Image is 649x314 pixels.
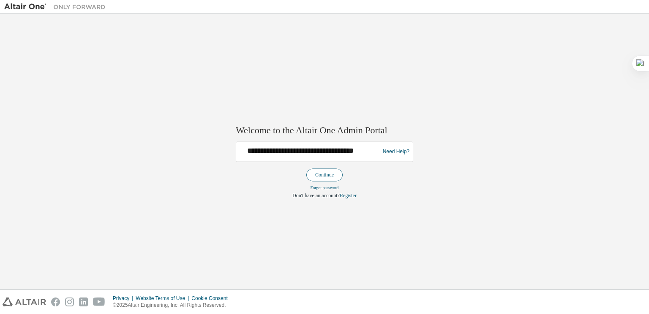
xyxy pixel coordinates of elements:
a: Need Help? [383,151,409,152]
img: instagram.svg [65,297,74,306]
span: Don't have an account? [292,193,340,199]
button: Continue [306,169,343,182]
img: facebook.svg [51,297,60,306]
div: Website Terms of Use [136,295,191,302]
img: linkedin.svg [79,297,88,306]
h2: Welcome to the Altair One Admin Portal [236,124,413,136]
div: Cookie Consent [191,295,232,302]
a: Forgot password [311,186,339,190]
img: altair_logo.svg [3,297,46,306]
a: Register [340,193,357,199]
div: Privacy [113,295,136,302]
img: Altair One [4,3,110,11]
p: © 2025 Altair Engineering, Inc. All Rights Reserved. [113,302,233,309]
img: youtube.svg [93,297,105,306]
